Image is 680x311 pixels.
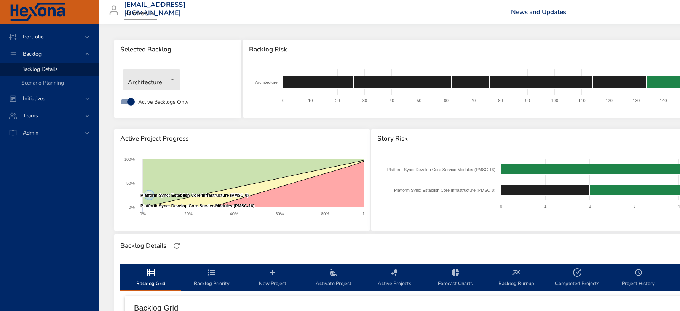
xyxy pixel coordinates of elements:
[171,240,182,252] button: Refresh Page
[589,204,591,208] text: 2
[140,212,146,216] text: 0%
[551,98,558,103] text: 100
[417,98,421,103] text: 50
[17,129,45,136] span: Admin
[500,204,502,208] text: 0
[612,268,664,288] span: Project History
[120,46,235,53] span: Selected Backlog
[544,204,547,208] text: 1
[308,268,359,288] span: Activate Project
[387,167,495,172] text: Platform Sync: Develop Core Service Modules (PMSC-16)
[186,268,238,288] span: Backlog Priority
[551,268,603,288] span: Completed Projects
[282,98,284,103] text: 0
[275,212,284,216] text: 60%
[123,69,180,90] div: Architecture
[511,8,566,16] a: News and Updates
[124,157,135,162] text: 100%
[138,98,188,106] span: Active Backlogs Only
[308,98,313,103] text: 10
[660,98,667,103] text: 140
[21,66,58,73] span: Backlog Details
[444,98,448,103] text: 60
[362,98,367,103] text: 30
[678,204,680,208] text: 4
[184,212,193,216] text: 20%
[578,98,585,103] text: 110
[17,112,44,119] span: Teams
[605,98,612,103] text: 120
[498,98,503,103] text: 80
[17,33,50,40] span: Portfolio
[471,98,476,103] text: 70
[129,205,135,210] text: 0%
[118,240,169,252] div: Backlog Details
[125,268,177,288] span: Backlog Grid
[369,268,420,288] span: Active Projects
[633,204,635,208] text: 3
[120,135,364,143] span: Active Project Progress
[124,1,185,17] h3: [EMAIL_ADDRESS][DOMAIN_NAME]
[126,181,135,186] text: 50%
[17,50,48,58] span: Backlog
[632,98,639,103] text: 130
[247,268,298,288] span: New Project
[17,95,51,102] span: Initiatives
[394,188,495,192] text: Platform Sync: Establish Core Infrastructure (PMSC-8)
[321,212,329,216] text: 80%
[140,193,249,197] text: Platform Sync: Establish Core Infrastructure (PMSC-8)
[490,268,542,288] span: Backlog Burnup
[429,268,481,288] span: Forecast Charts
[140,204,255,208] text: Platform Sync: Develop Core Service Modules (PMSC-16)
[389,98,394,103] text: 40
[525,98,530,103] text: 90
[255,80,278,85] text: Architecture
[335,98,340,103] text: 20
[230,212,238,216] text: 40%
[124,8,157,20] div: Raintree
[9,3,66,22] img: Hexona
[362,212,373,216] text: 100%
[21,79,64,87] span: Scenario Planning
